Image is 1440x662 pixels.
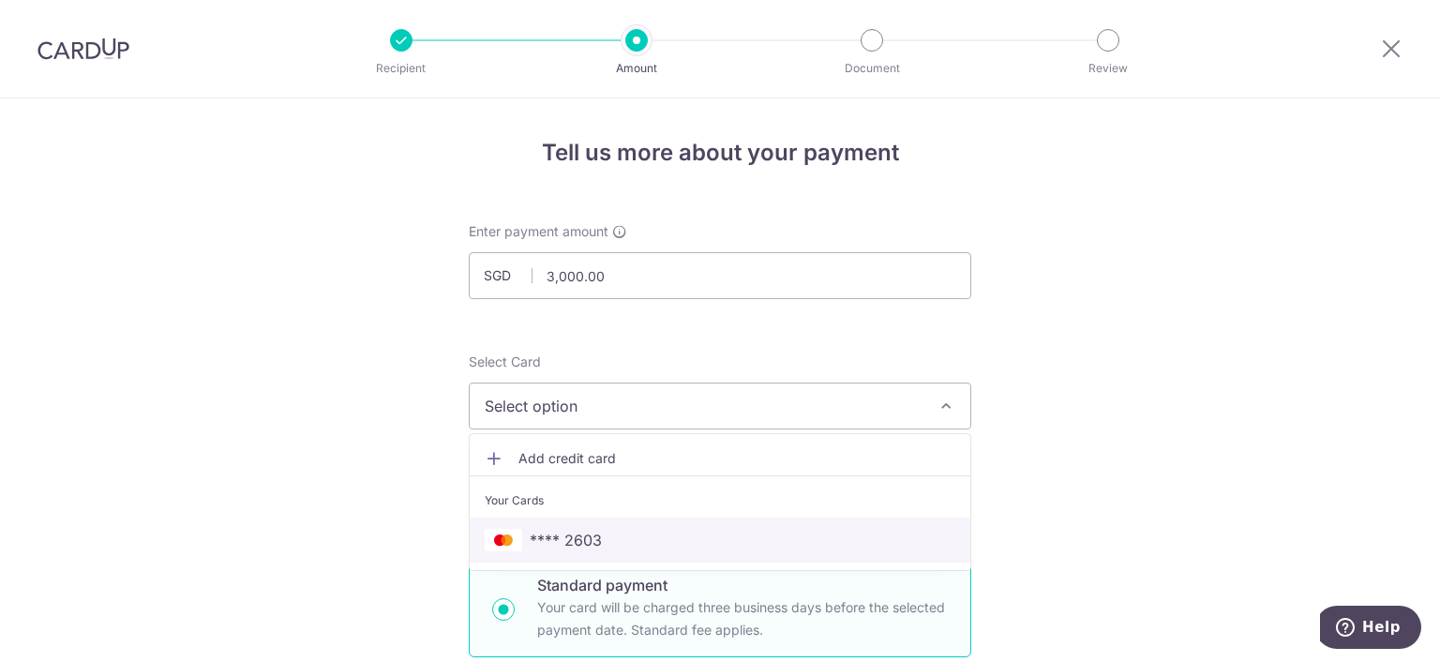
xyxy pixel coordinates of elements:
[518,449,955,468] span: Add credit card
[485,529,522,551] img: MASTERCARD
[469,433,971,571] ul: Select option
[470,442,970,475] a: Add credit card
[484,266,532,285] span: SGD
[469,354,541,369] span: translation missing: en.payables.payment_networks.credit_card.summary.labels.select_card
[485,491,544,510] span: Your Cards
[469,252,971,299] input: 0.00
[37,38,129,60] img: CardUp
[537,574,948,596] p: Standard payment
[469,136,971,170] h4: Tell us more about your payment
[485,395,922,417] span: Select option
[802,59,941,78] p: Document
[332,59,471,78] p: Recipient
[469,383,971,429] button: Select option
[537,596,948,641] p: Your card will be charged three business days before the selected payment date. Standard fee appl...
[1039,59,1177,78] p: Review
[469,222,608,241] span: Enter payment amount
[567,59,706,78] p: Amount
[1320,606,1421,653] iframe: Opens a widget where you can find more information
